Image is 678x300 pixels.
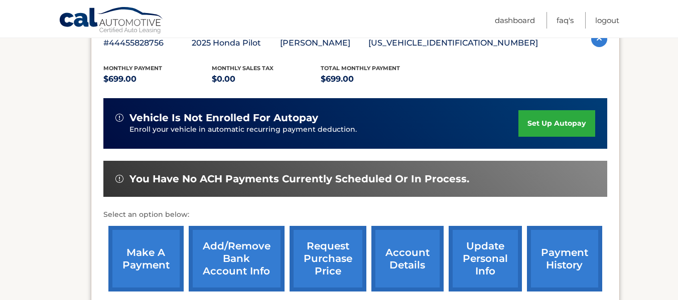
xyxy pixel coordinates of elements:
span: You have no ACH payments currently scheduled or in process. [129,173,469,185]
img: accordion-active.svg [591,31,607,47]
span: vehicle is not enrolled for autopay [129,112,318,124]
p: Enroll your vehicle in automatic recurring payment deduction. [129,124,519,135]
a: Cal Automotive [59,7,164,36]
a: Logout [595,12,619,29]
a: set up autopay [518,110,595,137]
span: Monthly sales Tax [212,65,274,72]
img: alert-white.svg [115,114,123,122]
a: payment history [527,226,602,291]
a: make a payment [108,226,184,291]
p: #44455828756 [103,36,192,50]
a: update personal info [449,226,522,291]
a: account details [371,226,444,291]
a: Add/Remove bank account info [189,226,285,291]
p: $0.00 [212,72,321,86]
p: 2025 Honda Pilot [192,36,280,50]
a: Dashboard [495,12,535,29]
p: [PERSON_NAME] [280,36,368,50]
img: alert-white.svg [115,175,123,183]
p: [US_VEHICLE_IDENTIFICATION_NUMBER] [368,36,538,50]
span: Monthly Payment [103,65,162,72]
a: FAQ's [557,12,574,29]
p: $699.00 [321,72,430,86]
span: Total Monthly Payment [321,65,400,72]
p: Select an option below: [103,209,607,221]
a: request purchase price [290,226,366,291]
p: $699.00 [103,72,212,86]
